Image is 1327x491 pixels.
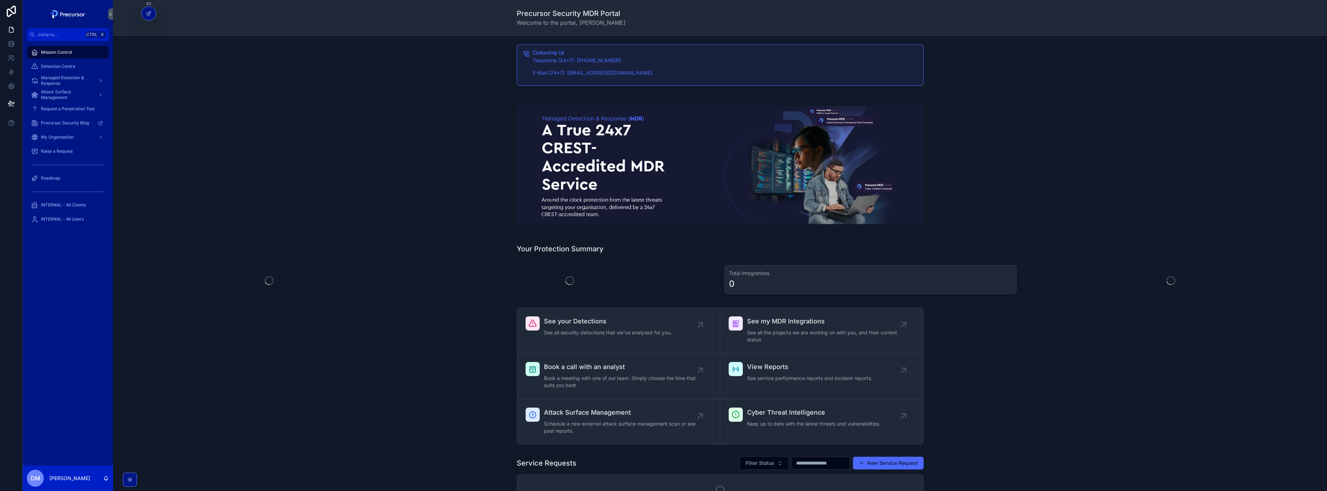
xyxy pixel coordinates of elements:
[49,475,90,482] p: [PERSON_NAME]
[27,117,109,129] a: Precursor Security Blog
[49,8,87,20] img: App logo
[41,75,93,86] span: Managed Detection & Response
[729,278,735,290] div: 0
[533,57,918,65] p: Telephone (24x7): [PHONE_NUMBER]
[38,32,83,37] span: Jump to...
[27,88,109,101] a: Attack Surface Management
[41,49,72,55] span: Mission Control
[720,308,923,353] a: See my MDR IntegrationsSee all the projects we are working on with you, and their current status
[41,216,84,222] span: INTERNAL - All Users
[517,308,720,353] a: See your DetectionsSee all security detections that we've analysed for you.
[747,408,880,417] span: Cyber Threat Intelligence
[747,329,904,343] span: See all the projects we are working on with you, and their current status
[41,175,60,181] span: Roadmap
[31,474,40,483] span: DM
[27,103,109,115] a: Request a Penetration Test
[720,399,923,444] a: Cyber Threat IntelligenceKeep up to date with the latest threats and vulnerabilities.
[533,50,918,55] h5: Contacting Us
[544,329,672,336] span: See all security detections that we've analysed for you.
[41,106,95,112] span: Request a Penetration Test
[27,172,109,185] a: Roadmap
[27,145,109,158] a: Raise a Request
[100,32,105,37] span: K
[41,120,89,126] span: Precursor Security Blog
[720,353,923,399] a: View ReportsSee service performance reports and incident reports.
[27,74,109,87] a: Managed Detection & Response
[41,89,93,100] span: Attack Surface Management
[747,316,904,326] span: See my MDR Integrations
[853,457,924,469] button: New Service Request
[27,60,109,73] a: Detection Centre
[27,46,109,59] a: Mission Control
[27,213,109,226] a: INTERNAL - All Users
[517,353,720,399] a: Book a call with an analystBook a meeting with one of our team. Simply choose the time that suits...
[544,420,700,434] span: Schedule a new external attack surface management scan or see past reports.
[746,460,774,467] span: Filter Status
[533,69,918,77] p: E-Mail (24x7): [EMAIL_ADDRESS][DOMAIN_NAME]
[544,362,700,372] span: Book a call with an analyst
[41,202,86,208] span: INTERNAL - All Clients
[27,131,109,144] a: My Organisation
[544,408,700,417] span: Attack Surface Management
[517,8,626,18] h1: Precursor Security MDR Portal
[544,375,700,389] span: Book a meeting with one of our team. Simply choose the time that suits you best.
[85,31,98,38] span: Ctrl
[41,134,74,140] span: My Organisation
[517,458,576,468] h1: Service Requests
[747,375,872,382] span: See service performance reports and incident reports.
[41,148,73,154] span: Raise a Request
[517,244,604,254] h1: Your Protection Summary
[41,64,75,69] span: Detection Centre
[740,456,789,470] button: Select Button
[23,41,113,235] div: scrollable content
[517,106,924,224] img: 17888-2024-08-22-14_25_07-Picture1.png
[517,18,626,27] span: Welcome to the portal, [PERSON_NAME]
[517,399,720,444] a: Attack Surface ManagementSchedule a new external attack surface management scan or see past reports.
[747,420,880,427] span: Keep up to date with the latest threats and vulnerabilities.
[27,199,109,211] a: INTERNAL - All Clients
[27,28,109,41] button: Jump to...CtrlK
[544,316,672,326] span: See your Detections
[747,362,872,372] span: View Reports
[533,57,918,77] div: Telephone (24x7): 0330 236 8025 E-Mail (24x7): soc@precursorsecurity.com
[729,270,1012,277] h3: Total Integrations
